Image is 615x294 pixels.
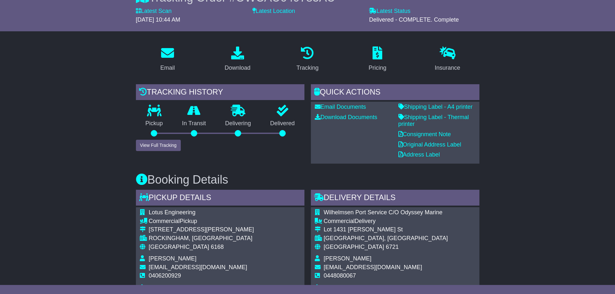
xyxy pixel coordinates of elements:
[398,104,473,110] a: Shipping Label - A4 printer
[364,44,391,75] a: Pricing
[216,120,261,127] p: Delivering
[311,84,479,102] div: Quick Actions
[211,244,224,250] span: 6168
[398,141,461,148] a: Original Address Label
[369,16,459,23] span: Delivered - COMPLETE. Complete
[324,226,456,233] div: Lot 1431 [PERSON_NAME] St
[149,272,181,279] span: 0406200929
[149,284,186,291] span: no instructions
[136,16,180,23] span: [DATE] 10:44 AM
[149,255,197,262] span: [PERSON_NAME]
[136,190,304,207] div: Pickup Details
[398,114,469,127] a: Shipping Label - Thermal printer
[324,272,356,279] span: 0448080067
[369,8,410,15] label: Latest Status
[136,173,479,186] h3: Booking Details
[149,244,209,250] span: [GEOGRAPHIC_DATA]
[315,104,366,110] a: Email Documents
[324,284,456,291] span: Must mention VESSEL NAME GOLDEN HORIZON
[324,235,456,242] div: [GEOGRAPHIC_DATA], [GEOGRAPHIC_DATA]
[292,44,323,75] a: Tracking
[431,44,465,75] a: Insurance
[324,218,355,224] span: Commercial
[156,44,179,75] a: Email
[136,84,304,102] div: Tracking history
[324,209,443,216] span: Wilhelmsen Port Service C/O Odyssey Marine
[324,244,384,250] span: [GEOGRAPHIC_DATA]
[149,264,247,270] span: [EMAIL_ADDRESS][DOMAIN_NAME]
[149,209,196,216] span: Lotus Engineering
[296,64,318,72] div: Tracking
[220,44,255,75] a: Download
[136,120,173,127] p: Pickup
[398,131,451,137] a: Consignment Note
[172,120,216,127] p: In Transit
[324,255,372,262] span: [PERSON_NAME]
[261,120,304,127] p: Delivered
[136,140,181,151] button: View Full Tracking
[386,244,399,250] span: 6721
[160,64,175,72] div: Email
[149,218,180,224] span: Commercial
[149,226,254,233] div: [STREET_ADDRESS][PERSON_NAME]
[149,218,254,225] div: Pickup
[435,64,460,72] div: Insurance
[225,64,251,72] div: Download
[324,218,456,225] div: Delivery
[252,8,295,15] label: Latest Location
[315,114,377,120] a: Download Documents
[311,190,479,207] div: Delivery Details
[324,264,422,270] span: [EMAIL_ADDRESS][DOMAIN_NAME]
[136,8,172,15] label: Latest Scan
[369,64,386,72] div: Pricing
[398,151,440,158] a: Address Label
[149,235,254,242] div: ROCKINGHAM, [GEOGRAPHIC_DATA]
